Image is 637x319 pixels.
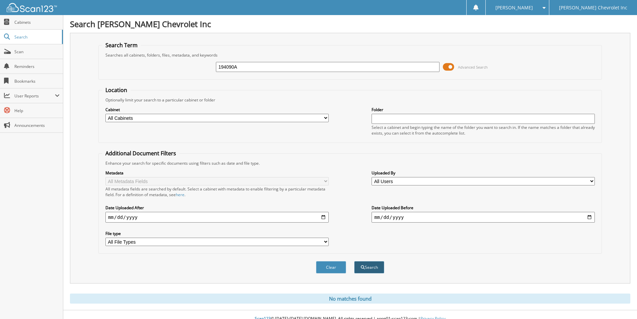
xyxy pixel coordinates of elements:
[372,170,595,176] label: Uploaded By
[14,49,60,55] span: Scan
[102,42,141,49] legend: Search Term
[105,205,329,211] label: Date Uploaded After
[7,3,57,12] img: scan123-logo-white.svg
[604,287,637,319] iframe: Chat Widget
[372,125,595,136] div: Select a cabinet and begin typing the name of the folder you want to search in. If the name match...
[495,6,533,10] span: [PERSON_NAME]
[105,186,329,197] div: All metadata fields are searched by default. Select a cabinet with metadata to enable filtering b...
[372,205,595,211] label: Date Uploaded Before
[14,93,55,99] span: User Reports
[14,34,59,40] span: Search
[105,212,329,223] input: start
[372,107,595,112] label: Folder
[102,160,599,166] div: Enhance your search for specific documents using filters such as date and file type.
[14,123,60,128] span: Announcements
[176,192,184,197] a: here
[14,64,60,69] span: Reminders
[102,97,599,103] div: Optionally limit your search to a particular cabinet or folder
[105,107,329,112] label: Cabinet
[70,18,630,29] h1: Search [PERSON_NAME] Chevrolet Inc
[105,231,329,236] label: File type
[102,86,131,94] legend: Location
[102,52,599,58] div: Searches all cabinets, folders, files, metadata, and keywords
[14,19,60,25] span: Cabinets
[559,6,627,10] span: [PERSON_NAME] Chevrolet Inc
[14,108,60,113] span: Help
[14,78,60,84] span: Bookmarks
[70,294,630,304] div: No matches found
[105,170,329,176] label: Metadata
[372,212,595,223] input: end
[102,150,179,157] legend: Additional Document Filters
[316,261,346,273] button: Clear
[458,65,488,70] span: Advanced Search
[354,261,384,273] button: Search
